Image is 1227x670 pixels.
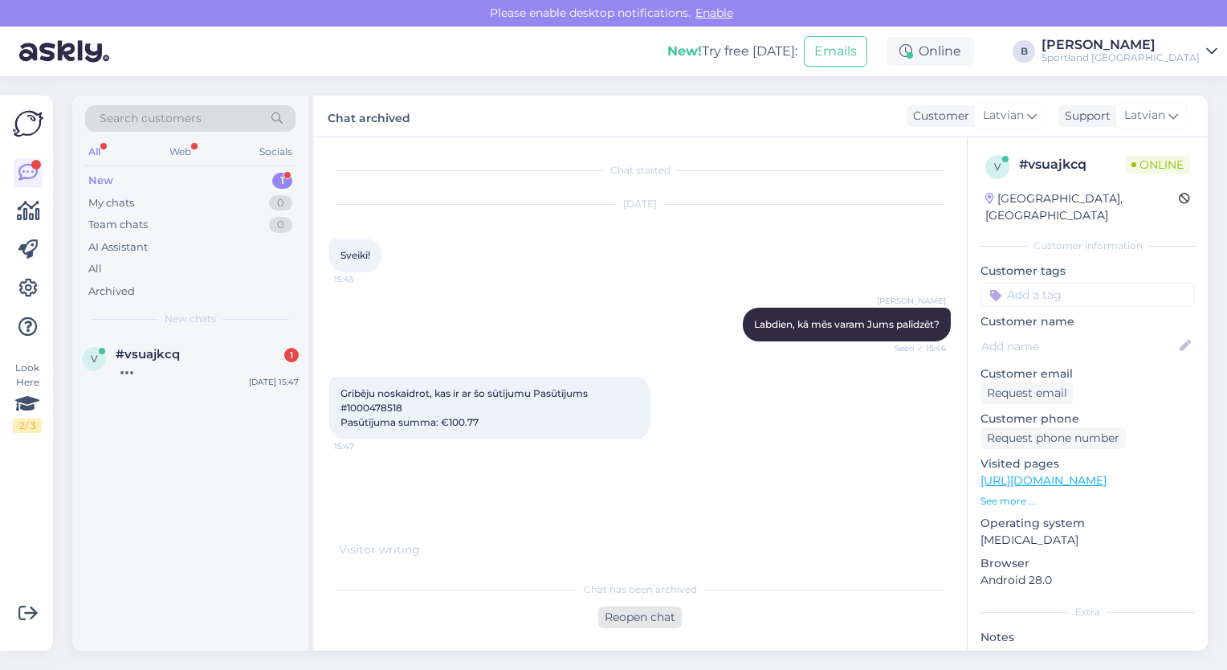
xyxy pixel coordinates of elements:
[116,347,180,362] span: #vsuajkcq
[886,342,946,354] span: Seen ✓ 15:46
[1124,107,1165,125] span: Latvian
[980,239,1195,253] div: Customer information
[1019,155,1125,174] div: # vsuajkcq
[980,629,1195,646] p: Notes
[166,141,194,162] div: Web
[88,195,134,211] div: My chats
[980,605,1195,619] div: Extra
[100,110,202,127] span: Search customers
[88,284,135,300] div: Archived
[328,105,410,127] label: Chat archived
[980,366,1195,382] p: Customer email
[269,195,292,211] div: 0
[329,197,951,211] div: [DATE]
[1042,51,1200,64] div: Sportland [GEOGRAPHIC_DATA]
[13,361,42,433] div: Look Here
[980,555,1195,572] p: Browser
[907,108,969,125] div: Customer
[983,107,1024,125] span: Latvian
[91,353,97,365] span: v
[85,141,104,162] div: All
[804,36,867,67] button: Emails
[980,572,1195,589] p: Android 28.0
[1058,108,1111,125] div: Support
[1013,40,1035,63] div: B
[980,382,1074,404] div: Request email
[334,440,394,452] span: 15:47
[980,411,1195,427] p: Customer phone
[980,494,1195,509] p: See more ...
[980,456,1195,472] p: Visited pages
[334,273,394,285] span: 15:45
[980,283,1195,307] input: Add a tag
[256,141,296,162] div: Socials
[980,427,1126,449] div: Request phone number
[269,217,292,233] div: 0
[980,515,1195,532] p: Operating system
[981,337,1176,355] input: Add name
[584,582,697,597] span: Chat has been archived
[329,541,951,558] div: Visitor writing
[980,532,1195,549] p: [MEDICAL_DATA]
[249,376,299,388] div: [DATE] 15:47
[165,312,216,326] span: New chats
[980,263,1195,280] p: Customer tags
[329,163,951,178] div: Chat started
[1042,39,1200,51] div: [PERSON_NAME]
[88,217,148,233] div: Team chats
[13,108,43,139] img: Askly Logo
[284,348,299,362] div: 1
[667,42,797,61] div: Try free [DATE]:
[667,43,702,59] b: New!
[691,6,738,20] span: Enable
[272,173,292,189] div: 1
[88,239,148,255] div: AI Assistant
[88,173,113,189] div: New
[340,249,370,261] span: Sveiki!
[13,419,42,433] div: 2 / 3
[340,387,590,428] span: Gribēju noskaidrot, kas ir ar šo sūtījumu Pasūtījums #1000478518 Pasūtījuma summa: €100.77
[88,261,102,277] div: All
[598,607,682,628] div: Reopen chat
[754,318,940,330] span: Labdien, kā mēs varam Jums palīdzēt?
[420,542,422,557] span: .
[1042,39,1217,64] a: [PERSON_NAME]Sportland [GEOGRAPHIC_DATA]
[980,473,1107,488] a: [URL][DOMAIN_NAME]
[985,190,1179,224] div: [GEOGRAPHIC_DATA], [GEOGRAPHIC_DATA]
[994,161,1001,173] span: v
[887,37,974,66] div: Online
[1125,156,1190,174] span: Online
[877,295,946,307] span: [PERSON_NAME]
[980,313,1195,330] p: Customer name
